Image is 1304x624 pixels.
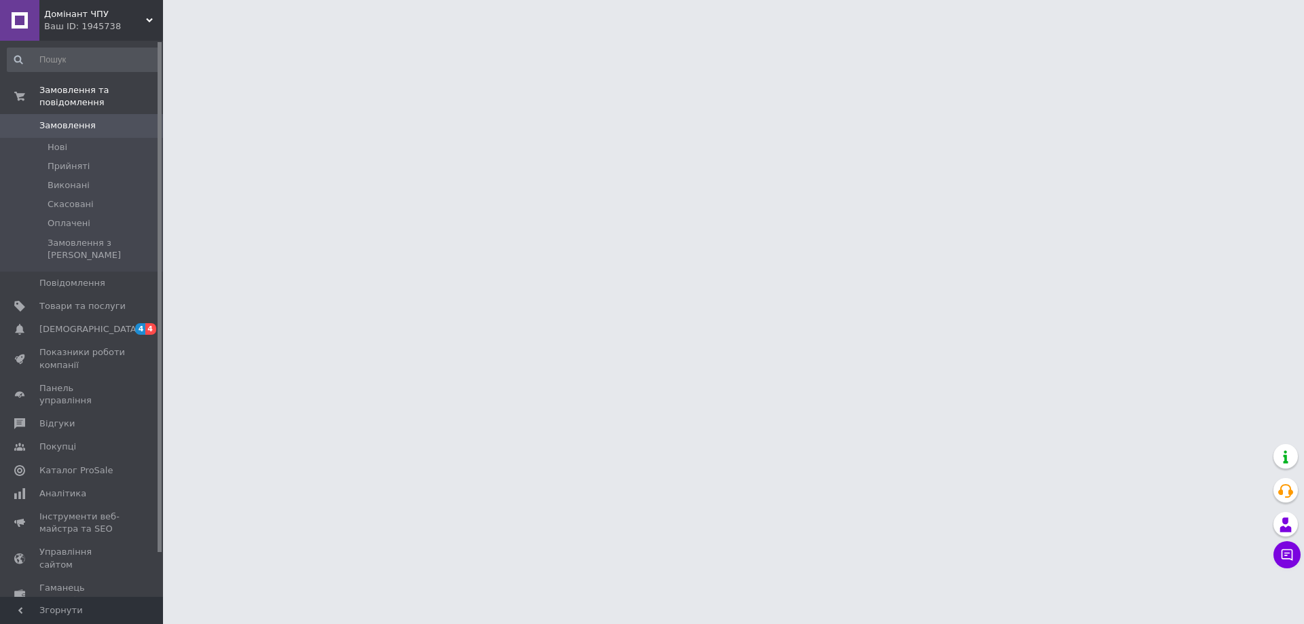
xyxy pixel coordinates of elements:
[39,582,126,606] span: Гаманець компанії
[39,323,140,335] span: [DEMOGRAPHIC_DATA]
[1273,541,1301,568] button: Чат з покупцем
[39,464,113,477] span: Каталог ProSale
[48,179,90,191] span: Виконані
[39,277,105,289] span: Повідомлення
[145,323,156,335] span: 4
[135,323,146,335] span: 4
[39,84,163,109] span: Замовлення та повідомлення
[44,8,146,20] span: Домінант ЧПУ
[48,160,90,172] span: Прийняті
[39,441,76,453] span: Покупці
[39,120,96,132] span: Замовлення
[39,382,126,407] span: Панель управління
[39,300,126,312] span: Товари та послуги
[39,511,126,535] span: Інструменти веб-майстра та SEO
[39,546,126,570] span: Управління сайтом
[48,237,159,261] span: Замовлення з [PERSON_NAME]
[7,48,160,72] input: Пошук
[39,346,126,371] span: Показники роботи компанії
[48,198,94,210] span: Скасовані
[39,488,86,500] span: Аналітика
[44,20,163,33] div: Ваш ID: 1945738
[48,217,90,230] span: Оплачені
[39,418,75,430] span: Відгуки
[48,141,67,153] span: Нові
